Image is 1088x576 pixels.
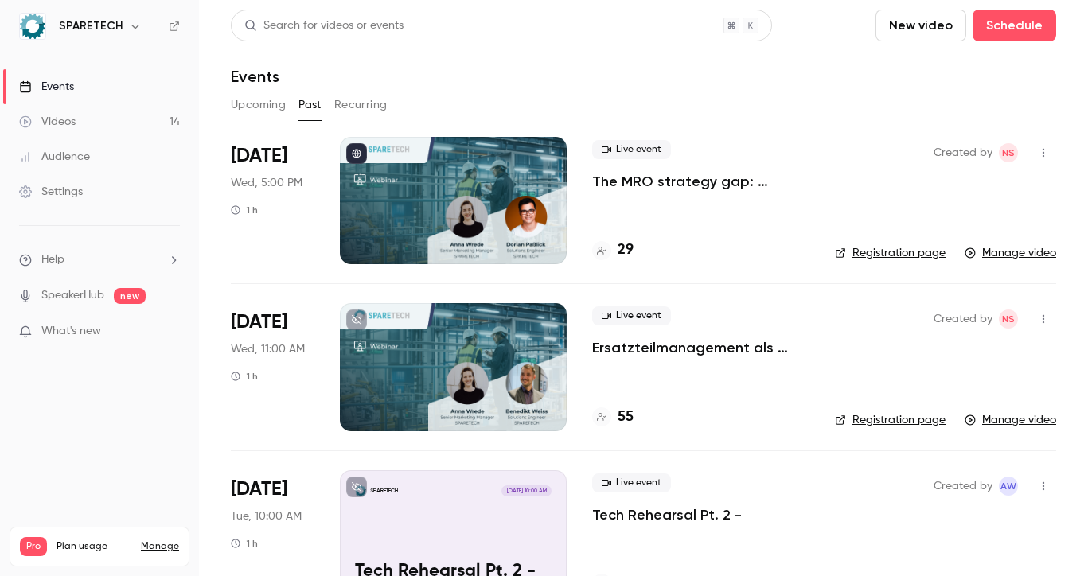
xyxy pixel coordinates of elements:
[592,338,809,357] a: Ersatzteilmanagement als strategischer Hebel: Margen verbessern, Zusammenarbeit fördern und neue ...
[41,251,64,268] span: Help
[231,92,286,118] button: Upcoming
[41,323,101,340] span: What's new
[1000,477,1016,496] span: AW
[973,10,1056,41] button: Schedule
[934,477,992,496] span: Created by
[592,407,634,428] a: 55
[231,341,305,357] span: Wed, 11:00 AM
[999,143,1018,162] span: Nicole Seimebua
[19,184,83,200] div: Settings
[114,288,146,304] span: new
[19,251,180,268] li: help-dropdown-opener
[141,540,179,553] a: Manage
[19,79,74,95] div: Events
[618,239,634,261] h4: 29
[618,407,634,428] h4: 55
[501,485,551,496] span: [DATE] 10:00 AM
[57,540,131,553] span: Plan usage
[999,309,1018,329] span: Nicole Seimebua
[592,239,634,261] a: 29
[1002,143,1015,162] span: NS
[1002,309,1015,329] span: NS
[231,175,302,191] span: Wed, 5:00 PM
[231,309,287,335] span: [DATE]
[231,143,287,169] span: [DATE]
[999,477,1018,496] span: Anna Wrede
[231,477,287,502] span: [DATE]
[231,370,258,383] div: 1 h
[298,92,322,118] button: Past
[592,172,809,191] a: The MRO strategy gap: [PERSON_NAME], misalignment & missed opportunities
[965,245,1056,261] a: Manage video
[592,505,742,524] a: Tech Rehearsal Pt. 2 -
[20,14,45,39] img: SPARETECH
[875,10,966,41] button: New video
[231,508,302,524] span: Tue, 10:00 AM
[41,287,104,304] a: SpeakerHub
[231,137,314,264] div: Aug 27 Wed, 10:00 AM (America/Chicago)
[835,412,946,428] a: Registration page
[59,18,123,34] h6: SPARETECH
[934,309,992,329] span: Created by
[370,487,398,495] p: SPARETECH
[934,143,992,162] span: Created by
[161,325,180,339] iframe: Noticeable Trigger
[334,92,388,118] button: Recurring
[231,537,258,550] div: 1 h
[19,149,90,165] div: Audience
[231,67,279,86] h1: Events
[244,18,404,34] div: Search for videos or events
[592,473,671,492] span: Live event
[19,114,76,130] div: Videos
[835,245,946,261] a: Registration page
[20,537,47,556] span: Pro
[231,303,314,430] div: Aug 27 Wed, 11:00 AM (Europe/Berlin)
[231,204,258,216] div: 1 h
[965,412,1056,428] a: Manage video
[592,306,671,325] span: Live event
[592,140,671,159] span: Live event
